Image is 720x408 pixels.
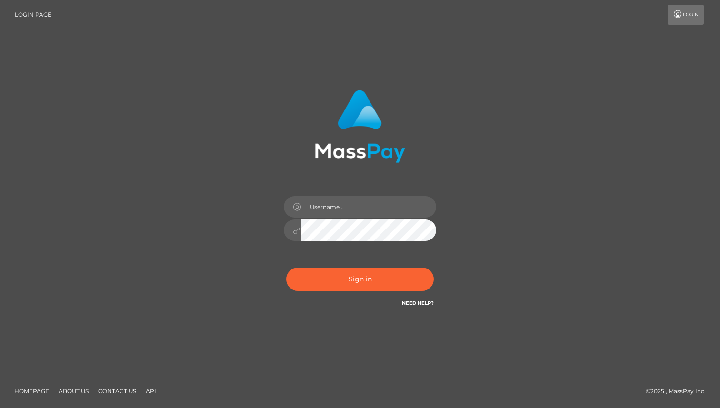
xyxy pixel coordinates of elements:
a: Homepage [10,384,53,398]
input: Username... [301,196,436,218]
a: API [142,384,160,398]
img: MassPay Login [315,90,405,163]
a: Need Help? [402,300,434,306]
div: © 2025 , MassPay Inc. [646,386,713,397]
button: Sign in [286,268,434,291]
a: Login [668,5,704,25]
a: Contact Us [94,384,140,398]
a: About Us [55,384,92,398]
a: Login Page [15,5,51,25]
